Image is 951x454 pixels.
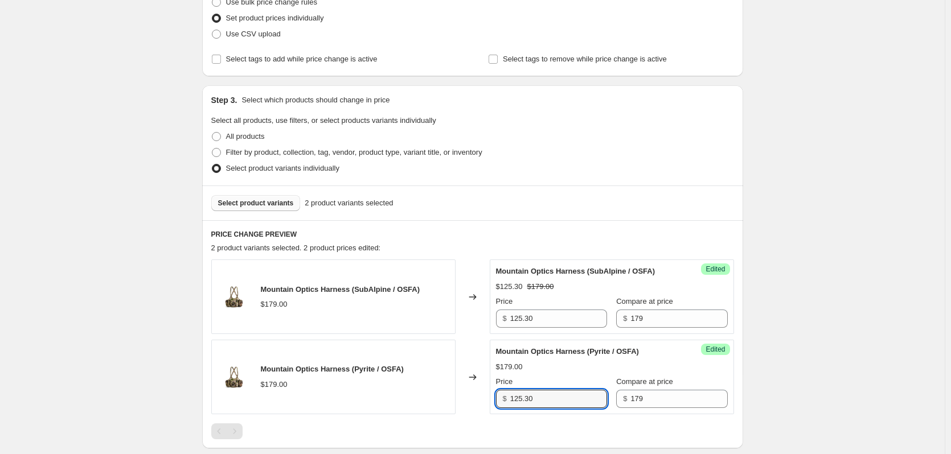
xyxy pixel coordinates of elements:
[226,148,482,156] span: Filter by product, collection, tag, vendor, product type, variant title, or inventory
[503,314,507,323] span: $
[616,297,673,306] span: Compare at price
[226,14,324,22] span: Set product prices individually
[496,281,523,292] div: $125.30
[503,394,507,403] span: $
[261,299,288,310] div: $179.00
[503,55,667,63] span: Select tags to remove while price change is active
[211,94,237,106] h2: Step 3.
[496,267,655,275] span: Mountain Optics Harness (SubAlpine / OSFA)
[261,365,404,373] span: Mountain Optics Harness (Pyrite / OSFA)
[496,361,523,373] div: $179.00
[496,347,639,356] span: Mountain Optics Harness (Pyrite / OSFA)
[226,55,378,63] span: Select tags to add while price change is active
[496,297,513,306] span: Price
[241,94,390,106] p: Select which products should change in price
[706,265,725,274] span: Edited
[261,285,420,294] span: Mountain Optics Harness (SubAlpine / OSFA)
[226,30,281,38] span: Use CSV upload
[218,280,252,314] img: Img-SITKA-BG-2021-40081-SA-Mens-Mountain-Optic-Harness-Optifade-Subalpine-Studio-2574_80x.png
[527,281,554,292] strike: $179.00
[218,199,294,208] span: Select product variants
[211,195,301,211] button: Select product variants
[623,314,627,323] span: $
[211,423,243,439] nav: Pagination
[211,230,734,239] h6: PRICE CHANGE PREVIEW
[261,379,288,390] div: $179.00
[226,164,339,172] span: Select product variants individually
[211,243,381,252] span: 2 product variants selected. 2 product prices edited:
[305,197,393,209] span: 2 product variants selected
[218,360,252,394] img: Img-SITKA-BG-2021-40081-SA-Mens-Mountain-Optic-Harness-Optifade-Subalpine-Studio-2574_80x.png
[623,394,627,403] span: $
[211,116,436,125] span: Select all products, use filters, or select products variants individually
[496,377,513,386] span: Price
[706,345,725,354] span: Edited
[226,132,265,141] span: All products
[616,377,673,386] span: Compare at price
